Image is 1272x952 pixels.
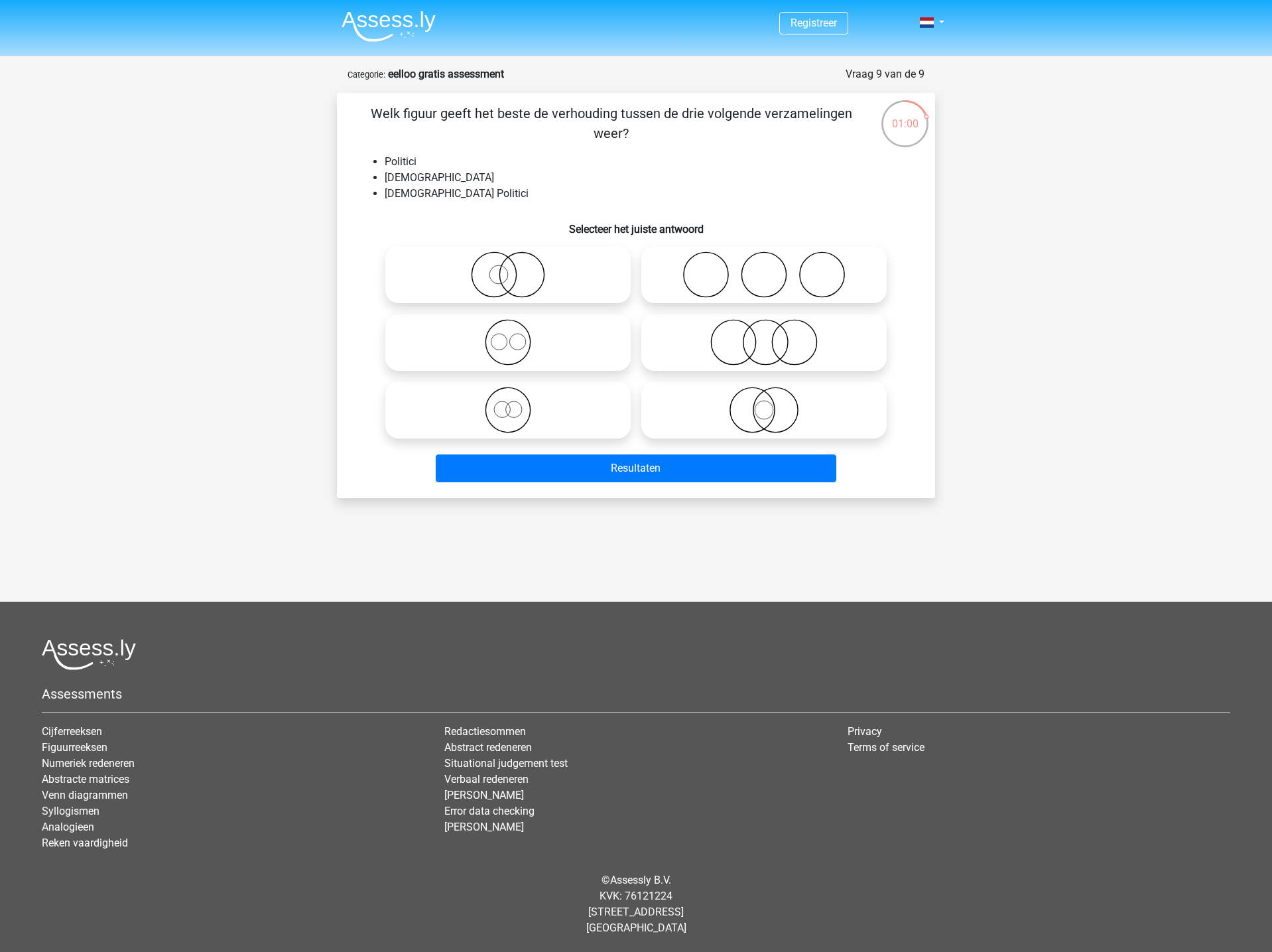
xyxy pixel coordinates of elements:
a: Privacy [848,725,882,738]
small: Categorie: [348,70,385,80]
h5: Assessments [42,686,1230,702]
a: Numeriek redeneren [42,757,135,770]
div: 01:00 [880,99,930,132]
a: Situational judgement test [444,757,568,770]
a: Verbaal redeneren [444,773,529,785]
a: [PERSON_NAME] [444,821,524,833]
a: Registreer [791,17,837,29]
a: Cijferreeksen [42,725,102,738]
strong: eelloo gratis assessment [388,68,504,80]
a: Terms of service [848,741,924,754]
a: [PERSON_NAME] [444,789,524,801]
li: Politici [385,154,914,170]
a: Abstracte matrices [42,773,129,785]
a: Analogieen [42,821,94,833]
a: Syllogismen [42,805,99,817]
a: Error data checking [444,805,535,817]
h6: Selecteer het juiste antwoord [358,212,914,236]
img: Assessly logo [42,639,136,670]
a: Figuurreeksen [42,741,107,754]
button: Resultaten [436,454,837,482]
a: Abstract redeneren [444,741,532,754]
img: Assessly [342,11,436,42]
li: [DEMOGRAPHIC_DATA] [385,170,914,186]
p: Welk figuur geeft het beste de verhouding tussen de drie volgende verzamelingen weer? [358,103,864,143]
li: [DEMOGRAPHIC_DATA] Politici [385,186,914,202]
a: Reken vaardigheid [42,837,128,849]
a: Assessly B.V. [610,874,671,886]
a: Redactiesommen [444,725,526,738]
a: Venn diagrammen [42,789,128,801]
div: © KVK: 76121224 [STREET_ADDRESS] [GEOGRAPHIC_DATA] [32,862,1240,947]
div: Vraag 9 van de 9 [846,66,924,82]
